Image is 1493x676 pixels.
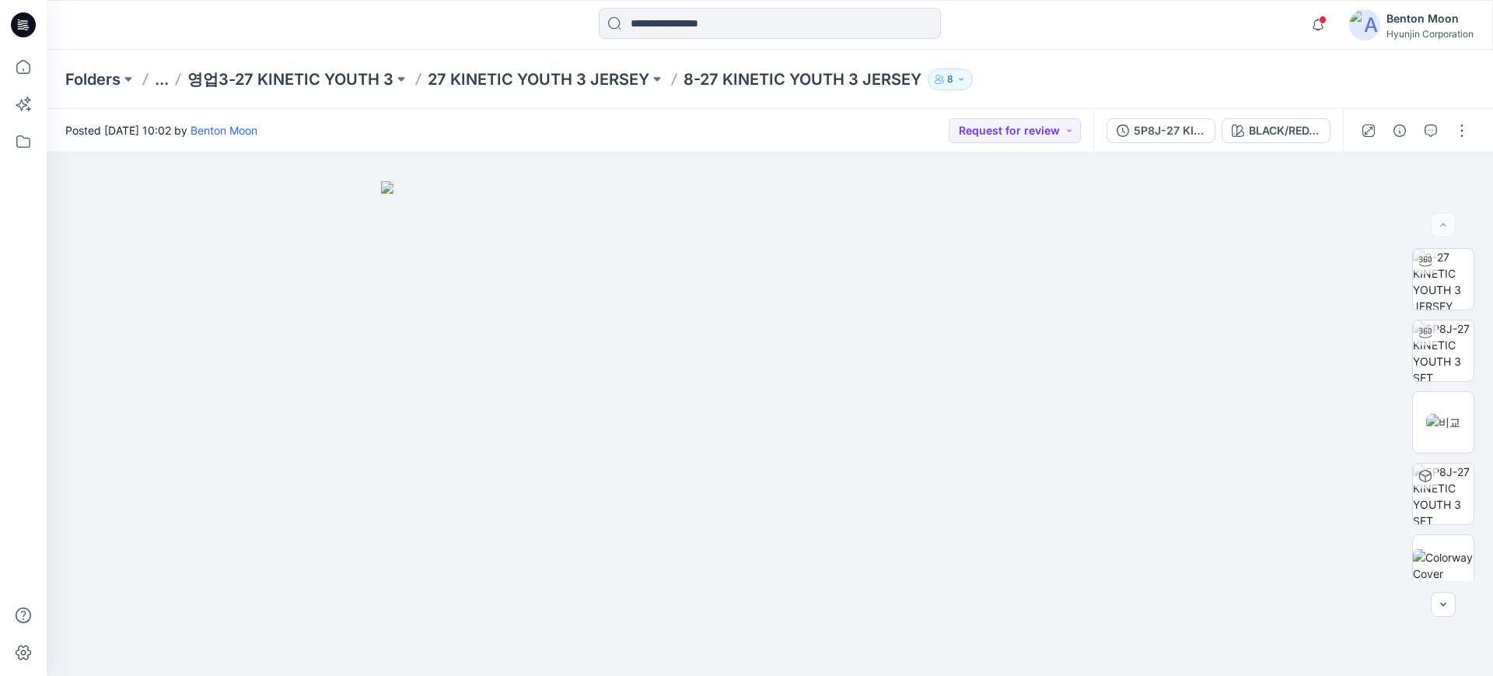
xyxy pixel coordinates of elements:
[65,122,257,138] span: Posted [DATE] 10:02 by
[1413,320,1474,381] img: 5P8J-27 KINETIC YOUTH 3 SET
[1413,249,1474,310] img: 8-27 KINETIC YOUTH 3 JERSEY
[1413,464,1474,524] img: 5P8J-27 KINETIC YOUTH 3 SET BLACK/RED/WHITE
[928,68,973,90] button: 8
[947,71,953,88] p: 8
[1107,118,1215,143] button: 5P8J-27 KINETIC YOUTH 3 SET
[191,124,257,137] a: Benton Moon
[684,68,921,90] p: 8-27 KINETIC YOUTH 3 JERSEY
[155,68,169,90] button: ...
[1349,9,1380,40] img: avatar
[1386,28,1474,40] div: Hyunjin Corporation
[428,68,649,90] a: 27 KINETIC YOUTH 3 JERSEY
[1134,122,1205,139] div: 5P8J-27 KINETIC YOUTH 3 SET
[1426,414,1460,430] img: 비교
[1386,9,1474,28] div: Benton Moon
[65,68,121,90] a: Folders
[1249,122,1320,139] div: BLACK/RED/WHITE
[1387,118,1412,143] button: Details
[187,68,393,90] a: 영업3-27 KINETIC YOUTH 3
[1222,118,1330,143] button: BLACK/RED/WHITE
[1413,549,1474,582] img: Colorway Cover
